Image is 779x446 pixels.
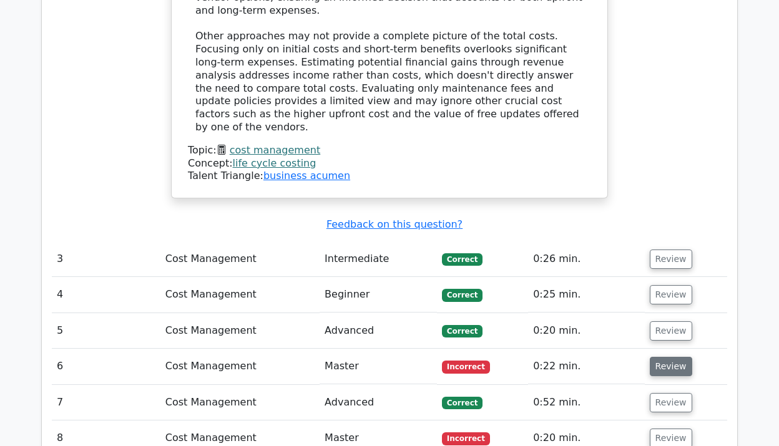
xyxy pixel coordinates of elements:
td: 0:25 min. [528,277,644,313]
td: Cost Management [160,313,320,349]
a: cost management [230,144,320,156]
div: Talent Triangle: [188,144,591,183]
span: Correct [442,289,483,301]
a: life cycle costing [233,157,316,169]
td: Advanced [320,385,437,420]
a: Feedback on this question? [326,218,463,230]
div: Topic: [188,144,591,157]
td: Cost Management [160,277,320,313]
button: Review [650,285,692,304]
td: Cost Management [160,241,320,277]
td: 0:26 min. [528,241,644,277]
span: Correct [442,253,483,266]
td: 5 [52,313,160,349]
a: business acumen [263,170,350,182]
td: 0:20 min. [528,313,644,349]
button: Review [650,393,692,412]
span: Correct [442,397,483,409]
div: Concept: [188,157,591,170]
td: 6 [52,349,160,384]
span: Incorrect [442,432,490,445]
td: 0:52 min. [528,385,644,420]
button: Review [650,250,692,269]
td: 3 [52,241,160,277]
td: 0:22 min. [528,349,644,384]
td: Advanced [320,313,437,349]
td: 4 [52,277,160,313]
td: Intermediate [320,241,437,277]
td: Cost Management [160,349,320,384]
button: Review [650,321,692,341]
span: Correct [442,325,483,337]
td: 7 [52,385,160,420]
td: Beginner [320,277,437,313]
button: Review [650,357,692,376]
td: Master [320,349,437,384]
span: Incorrect [442,361,490,373]
td: Cost Management [160,385,320,420]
